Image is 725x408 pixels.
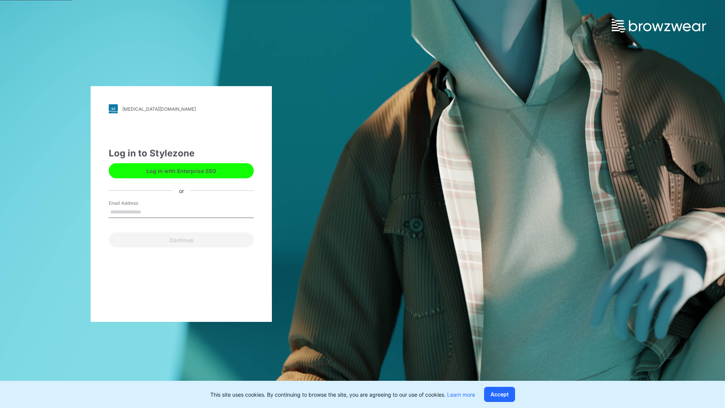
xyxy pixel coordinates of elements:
[447,391,475,398] a: Learn more
[109,163,254,178] button: Log in with Enterprise SSO
[122,106,196,112] div: [MEDICAL_DATA][DOMAIN_NAME]
[210,391,475,399] p: This site uses cookies. By continuing to browse the site, you are agreeing to our use of cookies.
[109,104,254,113] a: [MEDICAL_DATA][DOMAIN_NAME]
[173,187,190,195] div: or
[109,200,162,207] label: Email Address
[612,19,706,32] img: browzwear-logo.e42bd6dac1945053ebaf764b6aa21510.svg
[109,104,118,113] img: stylezone-logo.562084cfcfab977791bfbf7441f1a819.svg
[484,387,515,402] button: Accept
[109,147,254,160] div: Log in to Stylezone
